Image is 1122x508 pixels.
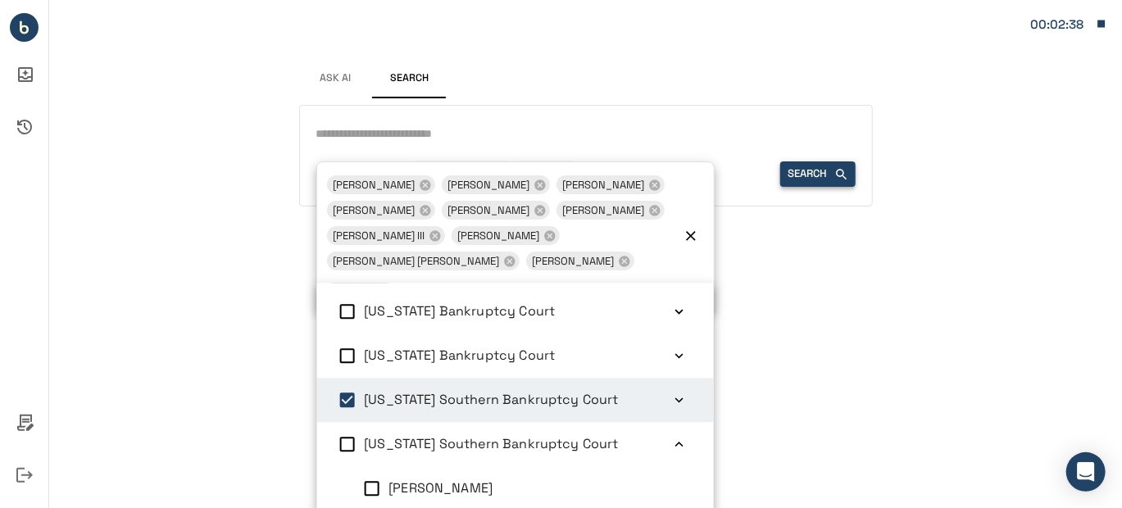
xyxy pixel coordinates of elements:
span: [US_STATE] Bankruptcy Court [364,347,555,365]
div: [PERSON_NAME] [442,201,550,220]
span: [PERSON_NAME] [442,175,537,194]
span: [PERSON_NAME] [556,201,652,220]
span: [PERSON_NAME] [442,201,537,220]
span: Ask AI [320,72,352,85]
button: Search [780,161,856,187]
div: [PERSON_NAME] [526,252,634,270]
span: [US_STATE] Southern Bankruptcy Court [364,392,618,409]
span: [PERSON_NAME] [556,175,652,194]
div: [PERSON_NAME] [442,175,550,194]
button: Search [373,59,447,98]
div: [PERSON_NAME] [556,175,665,194]
div: Open Intercom Messenger [1066,452,1106,492]
div: Matter: 080416-1028 [1030,14,1088,35]
span: [PERSON_NAME] [PERSON_NAME] [327,252,506,270]
div: [PERSON_NAME] [327,175,435,194]
span: [PERSON_NAME] [452,226,547,245]
div: [PERSON_NAME] [327,201,435,220]
div: [PERSON_NAME] [PERSON_NAME] [327,252,520,270]
div: [PERSON_NAME] [452,226,560,245]
span: [PERSON_NAME] [327,201,422,220]
span: [PERSON_NAME] [526,252,621,270]
span: [US_STATE] Southern Bankruptcy Court [364,436,618,453]
span: [US_STATE] Bankruptcy Court [364,303,555,320]
button: Matter: 080416-1028 [1022,7,1115,41]
div: [PERSON_NAME] III [327,226,445,245]
span: [PERSON_NAME] III [327,226,432,245]
span: [PERSON_NAME] [327,175,422,194]
div: [PERSON_NAME] [556,201,665,220]
span: Marvin Isgur [388,480,493,497]
button: Clear [679,225,702,247]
